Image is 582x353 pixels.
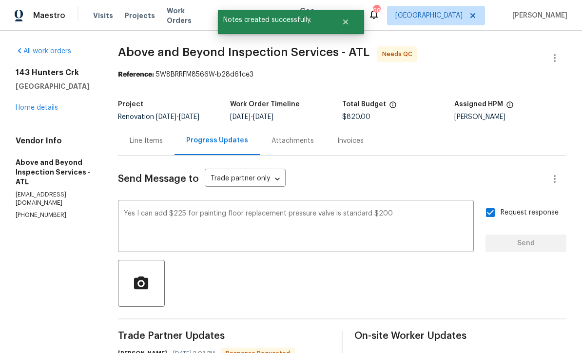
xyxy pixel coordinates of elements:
[272,136,314,146] div: Attachments
[501,208,559,218] span: Request response
[454,114,566,120] div: [PERSON_NAME]
[382,49,416,59] span: Needs QC
[118,46,369,58] span: Above and Beyond Inspection Services - ATL
[130,136,163,146] div: Line Items
[16,104,58,111] a: Home details
[373,6,380,16] div: 98
[167,6,206,25] span: Work Orders
[16,157,95,187] h5: Above and Beyond Inspection Services - ATL
[118,101,143,108] h5: Project
[395,11,463,20] span: [GEOGRAPHIC_DATA]
[354,331,566,341] span: On-site Worker Updates
[342,114,370,120] span: $820.00
[93,11,113,20] span: Visits
[218,10,330,30] span: Notes created successfully.
[253,114,273,120] span: [DATE]
[118,71,154,78] b: Reference:
[508,11,567,20] span: [PERSON_NAME]
[156,114,199,120] span: -
[230,101,300,108] h5: Work Order Timeline
[118,70,566,79] div: 5W8BRRFM8566W-b28d61ce3
[230,114,273,120] span: -
[33,11,65,20] span: Maestro
[230,114,251,120] span: [DATE]
[118,114,199,120] span: Renovation
[179,114,199,120] span: [DATE]
[337,136,364,146] div: Invoices
[118,331,330,341] span: Trade Partner Updates
[125,11,155,20] span: Projects
[454,101,503,108] h5: Assigned HPM
[330,12,362,32] button: Close
[16,81,95,91] h5: [GEOGRAPHIC_DATA]
[156,114,176,120] span: [DATE]
[118,174,199,184] span: Send Message to
[186,136,248,145] div: Progress Updates
[16,191,95,207] p: [EMAIL_ADDRESS][DOMAIN_NAME]
[205,171,286,187] div: Trade partner only
[16,48,71,55] a: All work orders
[16,136,95,146] h4: Vendor Info
[16,211,95,219] p: [PHONE_NUMBER]
[506,101,514,114] span: The hpm assigned to this work order.
[16,68,95,78] h2: 143 Hunters Crk
[389,101,397,114] span: The total cost of line items that have been proposed by Opendoor. This sum includes line items th...
[300,6,356,25] span: Geo Assignments
[342,101,386,108] h5: Total Budget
